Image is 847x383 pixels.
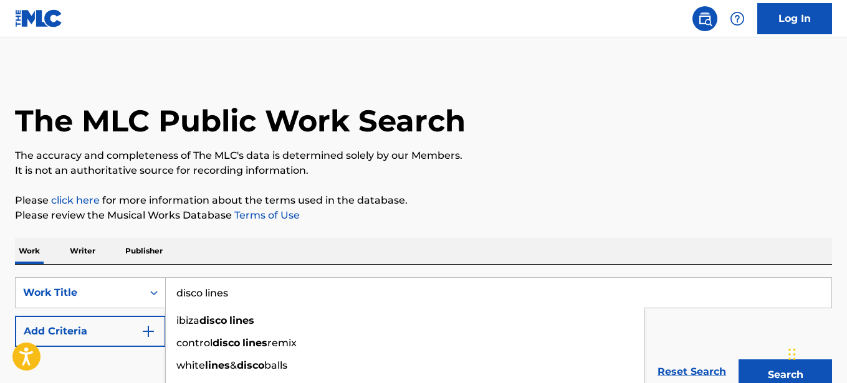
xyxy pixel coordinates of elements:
[15,193,832,208] p: Please for more information about the terms used in the database.
[15,9,63,27] img: MLC Logo
[122,238,166,264] p: Publisher
[15,208,832,223] p: Please review the Musical Works Database
[242,337,267,349] strong: lines
[15,238,44,264] p: Work
[15,148,832,163] p: The accuracy and completeness of The MLC's data is determined solely by our Members.
[15,316,166,347] button: Add Criteria
[230,359,237,371] span: &
[725,6,750,31] div: Help
[267,337,297,349] span: remix
[785,323,847,383] iframe: Chat Widget
[788,336,796,373] div: Drag
[232,209,300,221] a: Terms of Use
[15,102,466,139] h1: The MLC Public Work Search
[141,324,156,339] img: 9d2ae6d4665cec9f34b9.svg
[237,359,264,371] strong: disco
[213,337,240,349] strong: disco
[264,359,287,371] span: balls
[757,3,832,34] a: Log In
[23,285,135,300] div: Work Title
[199,314,227,326] strong: disco
[66,238,99,264] p: Writer
[692,6,717,31] a: Public Search
[176,337,213,349] span: control
[697,11,712,26] img: search
[15,163,832,178] p: It is not an authoritative source for recording information.
[205,359,230,371] strong: lines
[229,314,254,326] strong: lines
[176,314,199,326] span: ibiza
[176,359,205,371] span: white
[51,194,100,206] a: click here
[730,11,745,26] img: help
